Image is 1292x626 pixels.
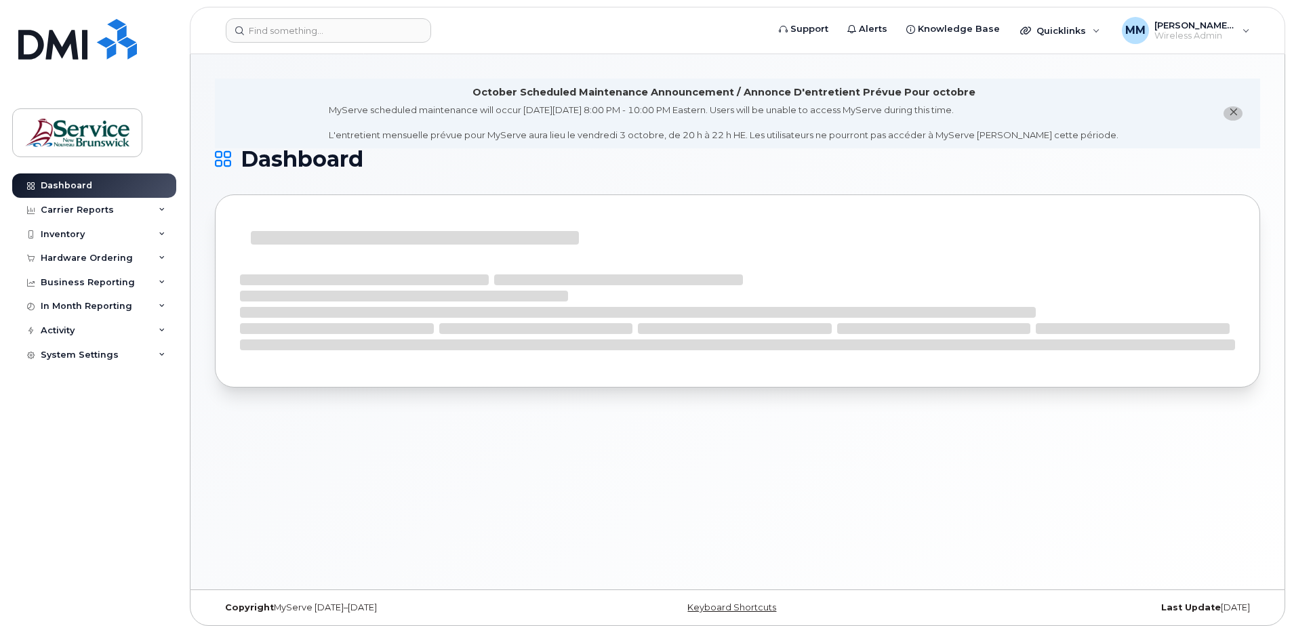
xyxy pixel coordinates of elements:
button: close notification [1224,106,1243,121]
strong: Copyright [225,602,274,612]
div: MyServe scheduled maintenance will occur [DATE][DATE] 8:00 PM - 10:00 PM Eastern. Users will be u... [329,104,1118,142]
strong: Last Update [1161,602,1221,612]
span: Dashboard [241,149,363,169]
a: Keyboard Shortcuts [687,602,776,612]
div: [DATE] [912,602,1260,613]
div: October Scheduled Maintenance Announcement / Annonce D'entretient Prévue Pour octobre [472,85,975,100]
div: MyServe [DATE]–[DATE] [215,602,563,613]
